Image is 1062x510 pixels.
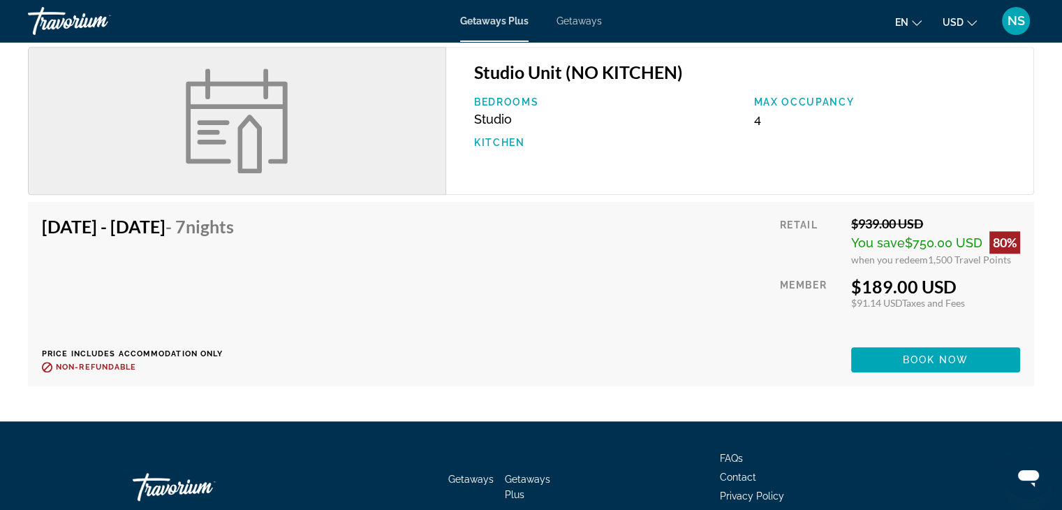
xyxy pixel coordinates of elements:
a: Travorium [133,466,272,508]
a: Getaways [448,474,494,485]
p: Kitchen [474,137,740,148]
span: $750.00 USD [905,235,982,250]
a: Privacy Policy [720,490,784,502]
span: when you redeem [851,254,928,265]
span: Studio [474,112,512,126]
div: $939.00 USD [851,216,1020,231]
span: NS [1008,14,1025,28]
span: Nights [186,216,234,237]
a: Getaways Plus [460,15,529,27]
a: FAQs [720,453,743,464]
a: Getaways Plus [505,474,550,500]
h3: Studio Unit (NO KITCHEN) [474,61,1019,82]
span: - 7 [165,216,234,237]
span: Taxes and Fees [902,297,965,309]
h4: [DATE] - [DATE] [42,216,234,237]
button: User Menu [998,6,1034,36]
button: Change currency [943,12,977,32]
span: 4 [753,112,760,126]
div: Member [780,276,841,337]
div: $91.14 USD [851,297,1020,309]
div: 80% [989,231,1020,254]
span: You save [851,235,905,250]
p: Max Occupancy [753,96,1019,108]
a: Getaways [556,15,602,27]
span: Book now [903,354,969,365]
p: Bedrooms [474,96,740,108]
p: Price includes accommodation only [42,349,244,358]
button: Change language [895,12,922,32]
span: Non-refundable [56,363,136,372]
span: en [895,17,908,28]
button: Book now [851,347,1020,372]
img: week.svg [177,68,296,173]
div: Retail [780,216,841,265]
span: USD [943,17,964,28]
iframe: Button to launch messaging window [1006,454,1051,499]
div: $189.00 USD [851,276,1020,297]
a: Contact [720,472,756,483]
span: 1,500 Travel Points [928,254,1011,265]
a: Travorium [28,3,168,39]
